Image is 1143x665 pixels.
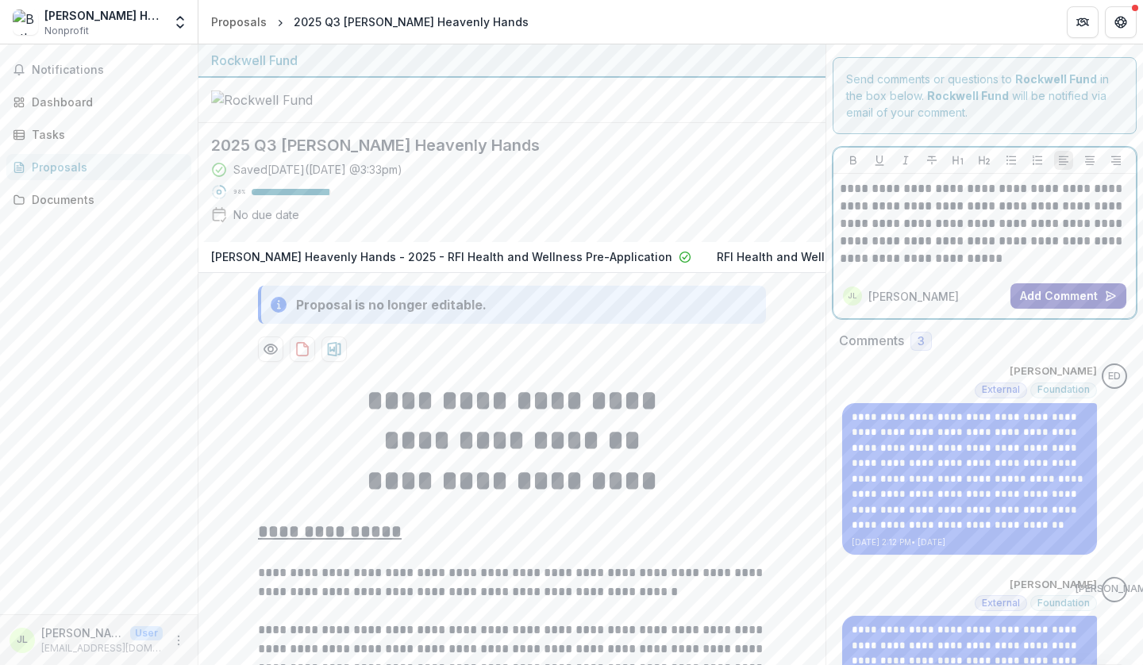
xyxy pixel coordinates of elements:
div: Proposals [32,159,179,175]
img: Rockwell Fund [211,90,370,110]
button: download-proposal [321,336,347,362]
div: Rockwell Fund [211,51,813,70]
div: Proposal is no longer editable. [296,295,487,314]
button: Bold [844,151,863,170]
div: 2025 Q3 [PERSON_NAME] Heavenly Hands [294,13,529,30]
strong: Rockwell Fund [927,89,1009,102]
div: Documents [32,191,179,208]
button: Italicize [896,151,915,170]
div: Proposals [211,13,267,30]
button: Get Help [1105,6,1137,38]
h2: Comments [839,333,904,348]
button: Bullet List [1002,151,1021,170]
button: Strike [922,151,941,170]
a: Proposals [205,10,273,33]
p: [PERSON_NAME] [868,288,959,305]
button: Heading 1 [949,151,968,170]
div: James A. Lee [848,292,857,300]
p: [DATE] 2:12 PM • [DATE] [852,536,1087,548]
a: Documents [6,186,191,213]
p: [EMAIL_ADDRESS][DOMAIN_NAME] [41,641,163,655]
button: Align Center [1080,151,1099,170]
button: Align Right [1106,151,1126,170]
div: Dashboard [32,94,179,110]
div: Tasks [32,126,179,143]
p: [PERSON_NAME] [41,625,124,641]
p: User [130,626,163,640]
nav: breadcrumb [205,10,535,33]
span: Notifications [32,63,185,77]
button: Open entity switcher [169,6,191,38]
strong: Rockwell Fund [1015,72,1097,86]
button: Add Comment [1010,283,1126,309]
div: Estevan D. Delgado [1108,371,1121,382]
p: 98 % [233,186,245,198]
img: Bethel's Heavenly Hands [13,10,38,35]
span: 3 [918,335,925,348]
span: Foundation [1037,384,1090,395]
a: Proposals [6,154,191,180]
button: download-proposal [290,336,315,362]
div: Send comments or questions to in the box below. will be notified via email of your comment. [833,57,1137,134]
button: Notifications [6,57,191,83]
a: Tasks [6,121,191,148]
div: No due date [233,206,299,223]
p: RFI Health and Wellness Application [717,248,918,265]
p: [PERSON_NAME] [1010,577,1097,593]
p: [PERSON_NAME] Heavenly Hands - 2025 - RFI Health and Wellness Pre-Application [211,248,672,265]
button: Ordered List [1028,151,1047,170]
button: Underline [870,151,889,170]
button: Preview f90beff4-e5fd-45b1-ac2c-e0b92930c76f-2.pdf [258,336,283,362]
div: [PERSON_NAME] Heavenly Hands [44,7,163,24]
button: More [169,631,188,650]
button: Heading 2 [975,151,994,170]
span: External [982,384,1020,395]
button: Align Left [1054,151,1073,170]
div: Saved [DATE] ( [DATE] @ 3:33pm ) [233,161,402,178]
a: Dashboard [6,89,191,115]
span: External [982,598,1020,609]
span: Nonprofit [44,24,89,38]
button: Partners [1067,6,1099,38]
p: [PERSON_NAME] [1010,363,1097,379]
div: James A. Lee [17,635,28,645]
h2: 2025 Q3 [PERSON_NAME] Heavenly Hands [211,136,787,155]
span: Foundation [1037,598,1090,609]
